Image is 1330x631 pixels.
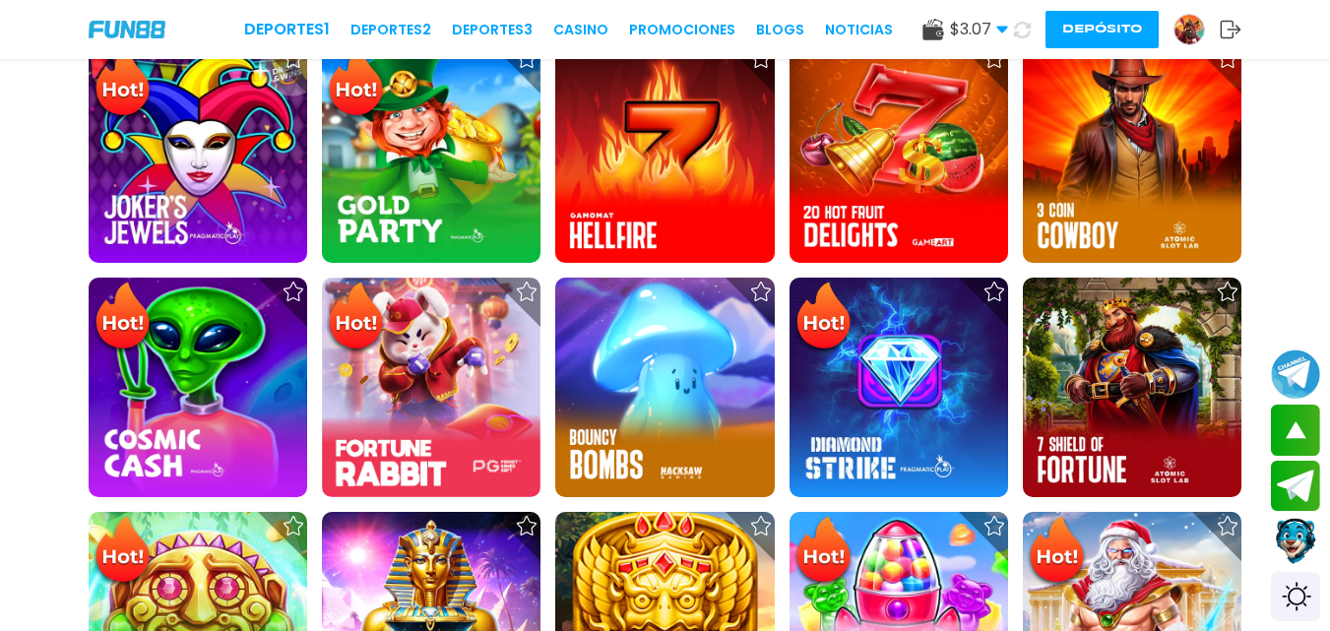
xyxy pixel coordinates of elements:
[452,20,533,40] a: Deportes3
[1023,278,1241,496] img: 7 Shields of Fortune
[1174,15,1204,44] img: Avatar
[322,44,540,263] img: Gold Party
[1271,405,1320,456] button: scroll up
[792,514,855,591] img: Hot
[244,18,330,41] a: Deportes1
[89,44,307,263] img: Joker's Jewels
[1271,348,1320,400] button: Join telegram channel
[324,280,388,356] img: Hot
[792,280,855,356] img: Hot
[91,514,155,591] img: Hot
[790,44,1008,263] img: 20 Hot Fruit Delights
[1271,461,1320,512] button: Join telegram
[1025,514,1089,591] img: Hot
[553,20,608,40] a: CASINO
[555,278,774,496] img: Bouncy Bombs 96%
[756,20,804,40] a: BLOGS
[1045,11,1159,48] button: Depósito
[91,46,155,123] img: Hot
[324,46,388,123] img: Hot
[1173,14,1220,45] a: Avatar
[790,278,1008,496] img: Diamond Strike
[322,278,540,496] img: Fortune Rabbit
[1271,572,1320,621] div: Switch theme
[1271,516,1320,567] button: Contact customer service
[89,278,307,496] img: Cosmic Cash
[950,18,1008,41] span: $ 3.07
[555,44,774,263] img: Hellfire
[91,280,155,356] img: Hot
[629,20,735,40] a: Promociones
[350,20,431,40] a: Deportes2
[89,21,165,37] img: Company Logo
[825,20,893,40] a: NOTICIAS
[1023,44,1241,263] img: 3 Coin Cowboy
